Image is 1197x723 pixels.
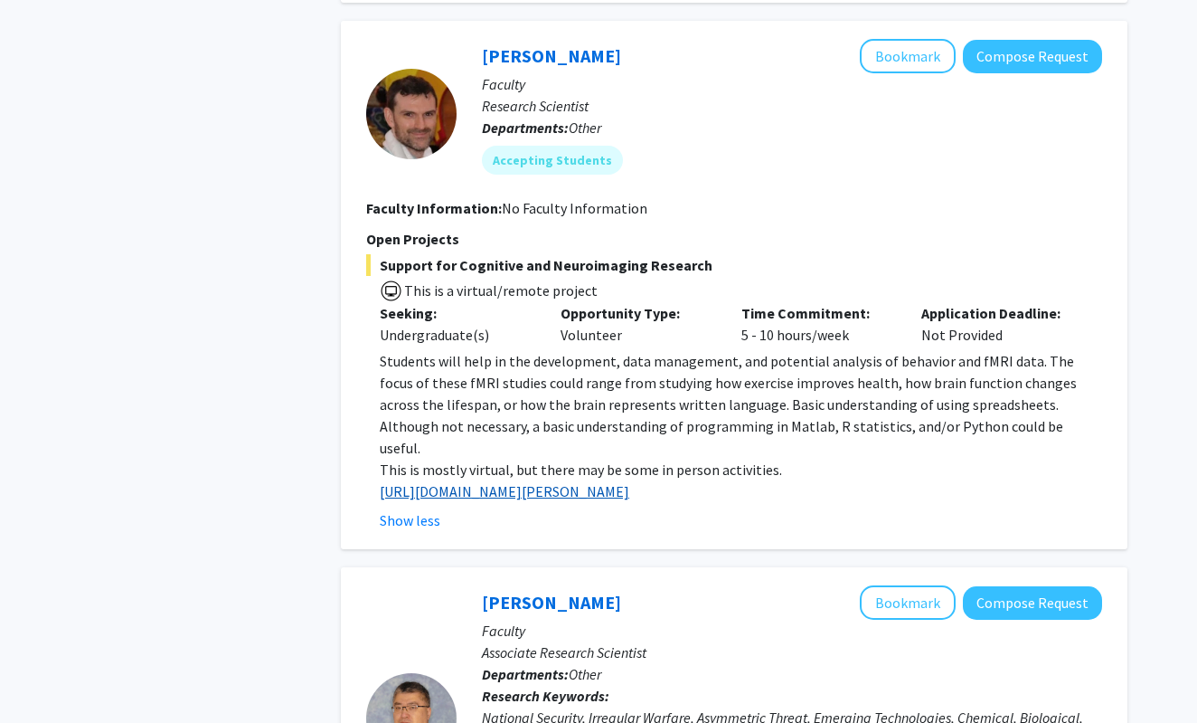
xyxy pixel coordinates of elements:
p: Open Projects [366,228,1102,250]
div: Undergraduate(s) [380,324,533,346]
div: Not Provided [908,302,1089,346]
button: Add Jeremy Purcell to Bookmarks [860,39,956,73]
b: Research Keywords: [482,687,609,705]
p: Research Scientist [482,95,1102,117]
button: Compose Request to Jeremy Purcell [963,40,1102,73]
iframe: Chat [14,642,77,709]
span: This is a virtual/remote project [402,281,598,300]
p: Faculty [482,73,1102,95]
p: Time Commitment: [741,302,895,324]
span: Support for Cognitive and Neuroimaging Research [366,254,1102,276]
div: 5 - 10 hours/week [728,302,909,346]
button: Compose Request to Steve Sin [963,586,1102,620]
span: Other [569,665,601,683]
mat-chip: Accepting Students [482,146,623,175]
span: Other [569,119,601,137]
div: Volunteer [547,302,728,346]
button: Add Steve Sin to Bookmarks [860,585,956,620]
button: Show less [380,509,440,531]
a: [PERSON_NAME] [482,591,621,614]
b: Departments: [482,119,569,137]
p: Opportunity Type: [561,302,714,324]
p: Associate Research Scientist [482,642,1102,663]
span: Students will help in the development, data management, and potential analysis of behavior and fM... [380,352,1077,457]
p: Application Deadline: [921,302,1075,324]
a: [PERSON_NAME] [482,44,621,67]
b: Departments: [482,665,569,683]
p: Seeking: [380,302,533,324]
p: This is mostly virtual, but there may be some in person activities. [380,459,1102,480]
p: Faculty [482,620,1102,642]
b: Faculty Information: [366,199,502,217]
a: [URL][DOMAIN_NAME][PERSON_NAME] [380,482,629,500]
span: No Faculty Information [502,199,647,217]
